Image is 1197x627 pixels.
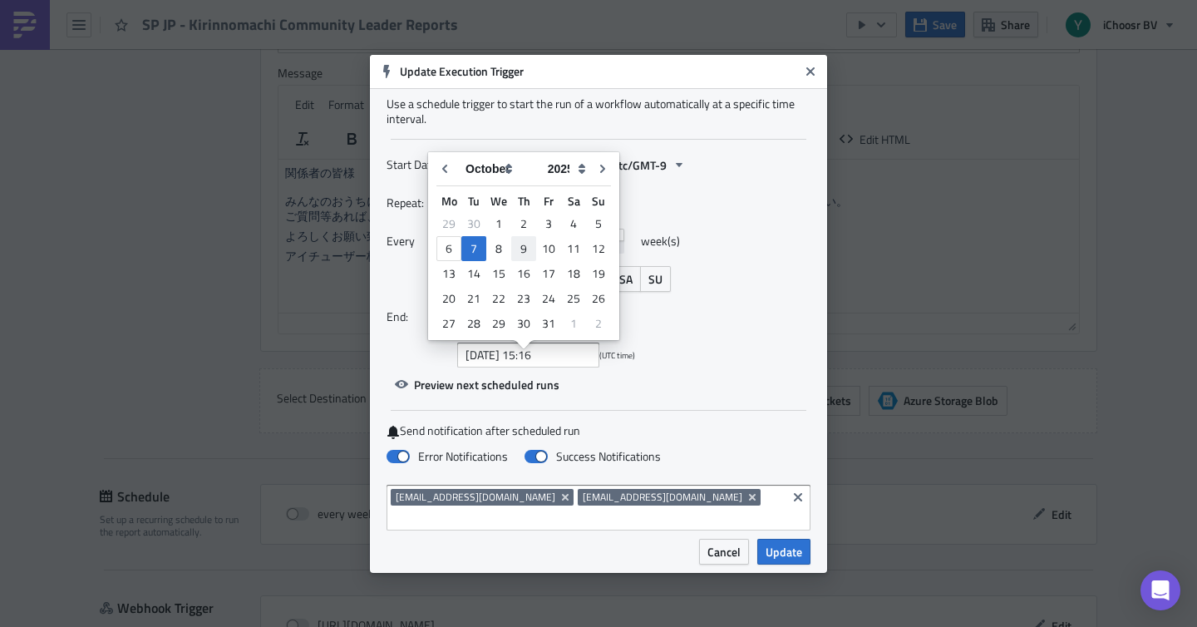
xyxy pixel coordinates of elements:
span: SA [619,270,633,288]
div: Tue Oct 21 2025 [461,286,486,311]
div: 31 [536,312,561,335]
label: Start Date: [387,152,449,177]
span: SU [648,270,663,288]
abbr: Sunday [592,192,605,210]
span: アイチューザー株式会社 [7,90,134,103]
button: Clear selected items [788,487,808,507]
button: Go to next month [590,156,615,181]
span: [EMAIL_ADDRESS][DOMAIN_NAME] [583,491,742,504]
div: Wed Oct 15 2025 [486,261,511,286]
span: week(s) [641,229,680,254]
div: 2 [511,212,536,235]
div: Wed Oct 08 2025 [486,236,511,261]
div: 24 [536,287,561,310]
div: Fri Oct 10 2025 [536,236,561,261]
span: Cancel [707,543,741,560]
span: ご質問等あれば、担当までご連絡ください。 [7,50,239,63]
div: Sun Oct 12 2025 [586,236,611,261]
label: Repeat: [387,190,449,215]
div: Sun Oct 05 2025 [586,211,611,236]
button: Go to previous month [432,156,457,181]
div: 11 [561,237,586,260]
label: End: [387,304,449,329]
button: SA [611,266,641,292]
button: Etc/GMT-9 [603,152,694,178]
div: Tue Sep 30 2025 [461,211,486,236]
div: 29 [436,212,461,235]
div: Fri Oct 24 2025 [536,286,561,311]
div: 8 [486,237,511,260]
button: Remove Tag [559,489,574,506]
button: Close [798,59,823,84]
div: 15 [486,262,511,285]
div: Sat Nov 01 2025 [561,311,586,336]
div: 2 [586,312,611,335]
div: 26 [586,287,611,310]
div: 20 [436,287,461,310]
span: Preview next scheduled runs [414,376,559,393]
div: Mon Oct 13 2025 [436,261,461,286]
div: Sat Oct 18 2025 [561,261,586,286]
div: 1 [561,312,586,335]
label: Error Notifications [387,449,508,464]
label: Success Notifications [525,449,661,464]
div: 6 [436,236,461,261]
div: 12 [586,237,611,260]
div: Sat Oct 11 2025 [561,236,586,261]
label: Every [387,229,449,254]
div: Use a schedule trigger to start the run of a workflow automatically at a specific time interval. [387,96,810,126]
div: Sun Nov 02 2025 [586,311,611,336]
abbr: Monday [441,192,457,210]
div: Open Intercom Messenger [1140,570,1180,610]
abbr: Friday [544,192,554,210]
div: Fri Oct 31 2025 [536,311,561,336]
div: Wed Oct 22 2025 [486,286,511,311]
div: 25 [561,287,586,310]
div: 27 [436,312,461,335]
abbr: Tuesday [468,192,480,210]
div: Thu Oct 23 2025 [511,286,536,311]
input: YYYY-MM-DD HH:mm [457,343,599,368]
div: Mon Oct 20 2025 [436,286,461,311]
button: Preview next scheduled runs [387,372,568,397]
select: Month [457,156,539,181]
div: Mon Oct 06 2025 [436,236,461,261]
div: 10 [536,237,561,260]
div: Sun Oct 26 2025 [586,286,611,311]
div: Sun Oct 19 2025 [586,261,611,286]
span: (UTC time) [599,348,635,361]
div: Tue Oct 28 2025 [461,311,486,336]
button: SU [640,266,671,292]
label: Send notification after scheduled run [387,423,810,439]
div: 18 [561,262,586,285]
div: Thu Oct 30 2025 [511,311,536,336]
div: Wed Oct 01 2025 [486,211,511,236]
div: 23 [511,287,536,310]
div: Thu Oct 16 2025 [511,261,536,286]
div: Sat Oct 04 2025 [561,211,586,236]
body: Rich Text Area. Press ALT-0 for help. [7,7,794,105]
div: 9 [511,237,536,260]
div: 19 [586,262,611,285]
div: 14 [461,262,486,285]
h6: Update Execution Trigger [400,64,799,79]
span: よろしくお願い致します。 [7,70,145,83]
div: 3 [536,212,561,235]
div: 30 [461,212,486,235]
div: Sat Oct 25 2025 [561,286,586,311]
span: 関係者の皆様 みんなのおうちに[PERSON_NAME][GEOGRAPHIC_DATA]別週次登録レポートを添付にてご確認ください。 [7,7,569,48]
div: 1 [486,212,511,235]
div: Mon Sep 29 2025 [436,211,461,236]
div: Mon Oct 27 2025 [436,311,461,336]
div: 30 [511,312,536,335]
span: Etc/GMT-9 [612,156,667,174]
div: Wed Oct 29 2025 [486,311,511,336]
div: Fri Oct 03 2025 [536,211,561,236]
div: Tue Oct 14 2025 [461,261,486,286]
div: 22 [486,287,511,310]
div: Tue Oct 07 2025 [461,236,486,261]
span: Update [766,543,802,560]
span: [EMAIL_ADDRESS][DOMAIN_NAME] [396,491,555,504]
select: Year [539,156,590,181]
abbr: Saturday [568,192,580,210]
